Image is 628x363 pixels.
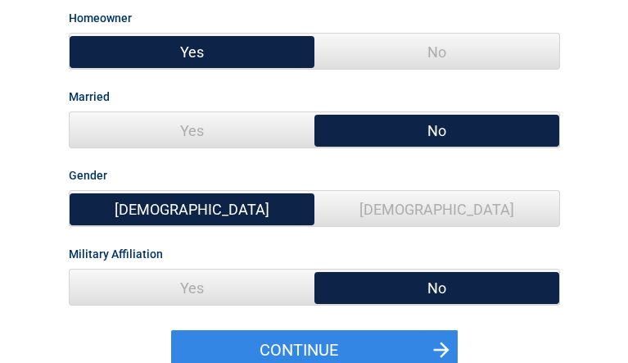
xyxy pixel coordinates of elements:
label: Homeowner [69,9,132,29]
span: [DEMOGRAPHIC_DATA] [70,191,314,228]
span: Yes [70,112,314,149]
span: No [314,270,559,306]
span: No [314,34,559,70]
span: Yes [70,270,314,306]
label: Military Affiliation [69,245,163,265]
label: Married [69,88,110,107]
label: Gender [69,166,107,186]
span: No [314,112,559,149]
span: Yes [70,34,314,70]
span: [DEMOGRAPHIC_DATA] [314,191,559,228]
